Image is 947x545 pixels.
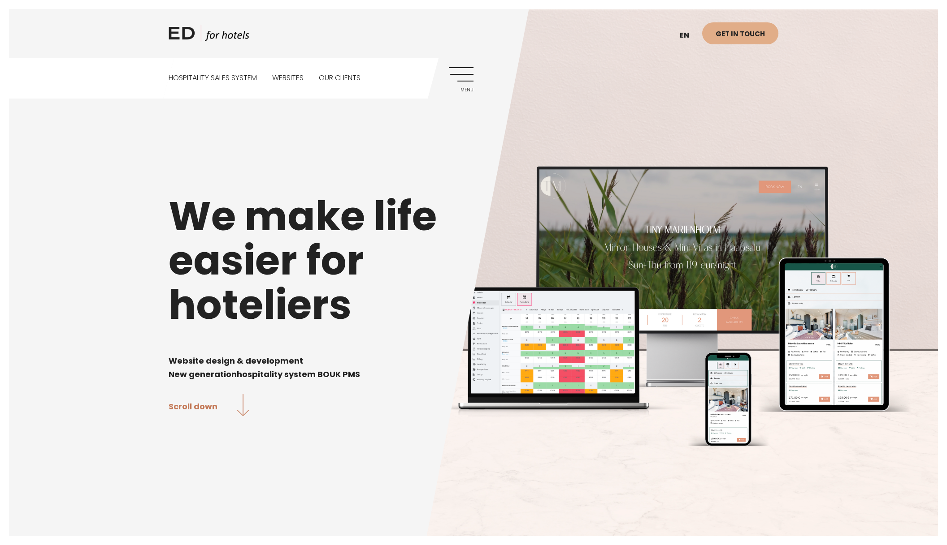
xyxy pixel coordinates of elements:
[272,58,304,98] a: Websites
[675,25,702,47] a: en
[237,369,360,380] span: hospitality system BOUK PMS
[169,394,249,418] a: Scroll down
[169,194,778,327] h1: We make life easier for hoteliers
[319,58,361,98] a: Our clients
[169,355,303,380] span: Website design & development New generation
[169,25,249,47] a: ED HOTELS
[449,67,473,92] a: Menu
[449,87,473,93] span: Menu
[702,22,778,44] a: Get in touch
[169,58,257,98] a: Hospitality sales system
[169,340,778,381] div: Page 1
